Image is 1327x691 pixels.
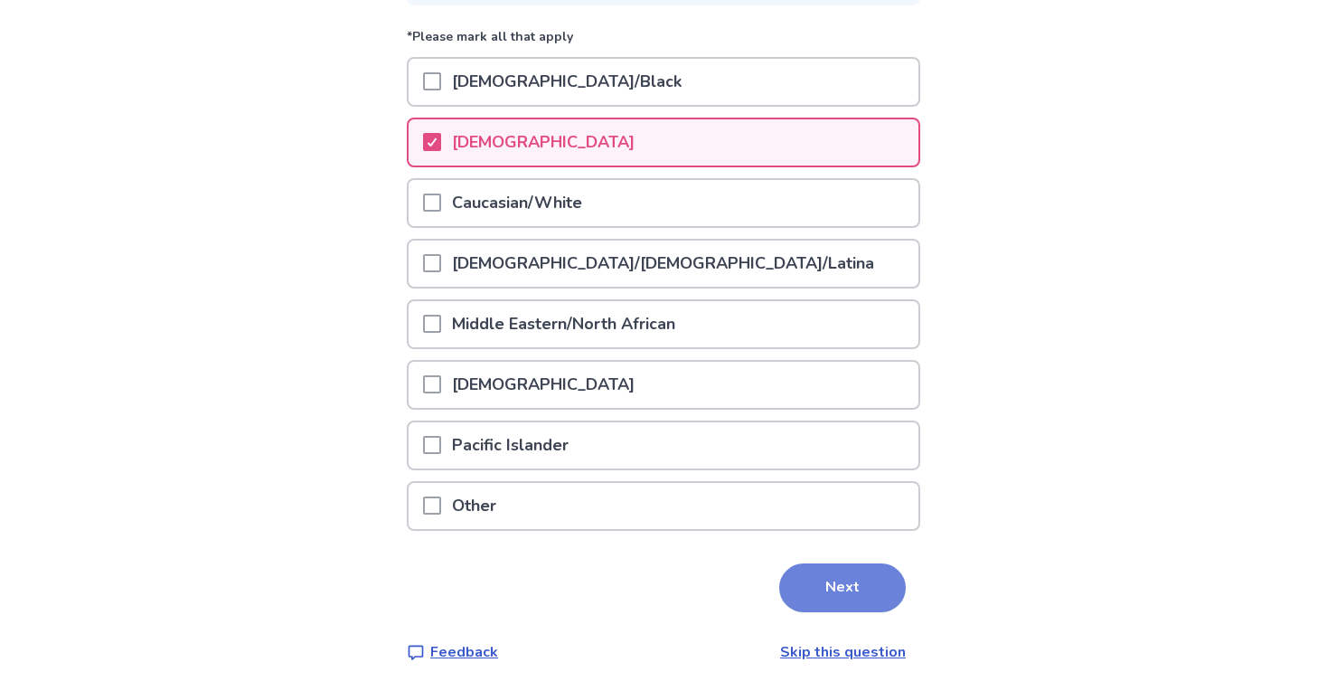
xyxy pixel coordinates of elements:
p: Caucasian/White [441,180,593,226]
p: Feedback [430,641,498,663]
button: Next [779,563,906,612]
p: *Please mark all that apply [407,27,920,57]
p: [DEMOGRAPHIC_DATA]/Black [441,59,692,105]
p: Other [441,483,507,529]
a: Skip this question [780,642,906,662]
p: Middle Eastern/North African [441,301,686,347]
a: Feedback [407,641,498,663]
p: Pacific Islander [441,422,579,469]
p: [DEMOGRAPHIC_DATA] [441,119,645,166]
p: [DEMOGRAPHIC_DATA]/[DEMOGRAPHIC_DATA]/Latina [441,241,885,287]
p: [DEMOGRAPHIC_DATA] [441,362,645,408]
